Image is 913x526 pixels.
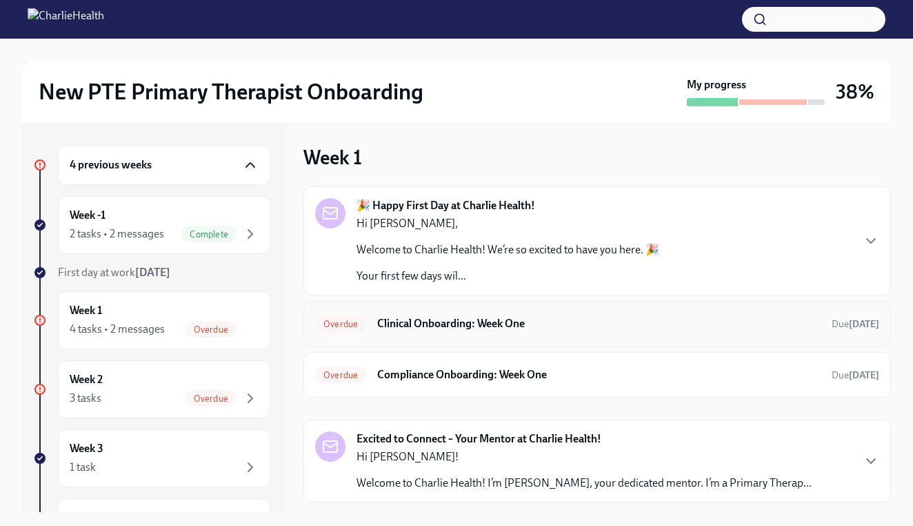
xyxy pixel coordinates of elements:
span: Overdue [185,393,237,404]
a: OverdueCompliance Onboarding: Week OneDue[DATE] [315,364,879,386]
strong: [DATE] [849,369,879,381]
h6: Clinical Onboarding: Week One [377,316,821,331]
span: Due [832,369,879,381]
strong: My progress [687,77,746,92]
a: OverdueClinical Onboarding: Week OneDue[DATE] [315,313,879,335]
span: September 20th, 2025 09:00 [832,369,879,382]
p: Your first few days wil... [357,269,659,284]
h6: Week -1 [70,208,106,223]
div: 2 tasks • 2 messages [70,226,164,242]
h6: Week 2 [70,372,103,387]
h3: 38% [836,79,874,104]
a: First day at work[DATE] [33,265,270,280]
span: Overdue [315,370,366,380]
p: Hi [PERSON_NAME], [357,216,659,231]
h2: New PTE Primary Therapist Onboarding [39,78,423,106]
a: Week 14 tasks • 2 messagesOverdue [33,291,270,349]
a: Week 23 tasksOverdue [33,360,270,418]
p: Welcome to Charlie Health! I’m [PERSON_NAME], your dedicated mentor. I’m a Primary Therap... [357,476,812,491]
strong: [DATE] [135,266,170,279]
span: First day at work [58,266,170,279]
p: Hi [PERSON_NAME]! [357,449,812,465]
span: Overdue [315,319,366,329]
h6: 4 previous weeks [70,157,152,173]
strong: 🎉 Happy First Day at Charlie Health! [357,198,535,213]
h6: Week 3 [70,441,103,456]
div: 4 tasks • 2 messages [70,322,165,337]
span: Due [832,318,879,330]
h6: Week 4 [70,510,103,525]
h6: Week 1 [70,303,102,318]
span: Complete [181,229,237,240]
span: Overdue [185,324,237,335]
p: Welcome to Charlie Health! We’re so excited to have you here. 🎉 [357,242,659,257]
a: Week -12 tasks • 2 messagesComplete [33,196,270,254]
span: September 20th, 2025 09:00 [832,318,879,331]
h3: Week 1 [303,145,362,170]
a: Week 31 task [33,429,270,487]
div: 3 tasks [70,391,101,406]
strong: Excited to Connect – Your Mentor at Charlie Health! [357,431,601,447]
h6: Compliance Onboarding: Week One [377,367,821,382]
strong: [DATE] [849,318,879,330]
div: 4 previous weeks [58,145,270,185]
img: CharlieHealth [28,8,104,30]
div: 1 task [70,460,96,475]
